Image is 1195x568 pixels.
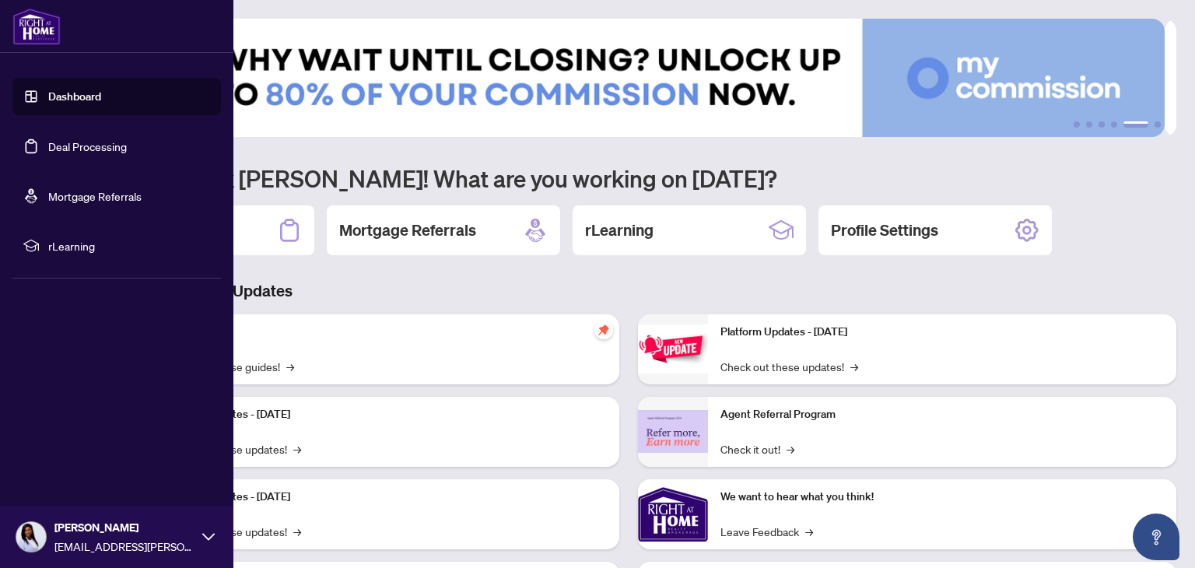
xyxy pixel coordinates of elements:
[163,489,607,506] p: Platform Updates - [DATE]
[54,519,194,536] span: [PERSON_NAME]
[585,219,654,241] h2: rLearning
[1099,121,1105,128] button: 3
[48,237,210,254] span: rLearning
[805,523,813,540] span: →
[293,440,301,458] span: →
[720,523,813,540] a: Leave Feedback→
[720,358,858,375] a: Check out these updates!→
[720,489,1164,506] p: We want to hear what you think!
[16,522,46,552] img: Profile Icon
[339,219,476,241] h2: Mortgage Referrals
[1111,121,1117,128] button: 4
[293,523,301,540] span: →
[54,538,194,555] span: [EMAIL_ADDRESS][PERSON_NAME][DOMAIN_NAME]
[81,19,1165,137] img: Slide 4
[638,324,708,373] img: Platform Updates - June 23, 2025
[12,8,61,45] img: logo
[163,324,607,341] p: Self-Help
[720,406,1164,423] p: Agent Referral Program
[48,139,127,153] a: Deal Processing
[81,163,1176,193] h1: Welcome back [PERSON_NAME]! What are you working on [DATE]?
[48,89,101,103] a: Dashboard
[831,219,938,241] h2: Profile Settings
[1086,121,1092,128] button: 2
[850,358,858,375] span: →
[48,189,142,203] a: Mortgage Referrals
[638,410,708,453] img: Agent Referral Program
[594,321,613,339] span: pushpin
[720,324,1164,341] p: Platform Updates - [DATE]
[286,358,294,375] span: →
[1074,121,1080,128] button: 1
[1155,121,1161,128] button: 6
[81,280,1176,302] h3: Brokerage & Industry Updates
[720,440,794,458] a: Check it out!→
[638,479,708,549] img: We want to hear what you think!
[1133,514,1179,560] button: Open asap
[1123,121,1148,128] button: 5
[787,440,794,458] span: →
[163,406,607,423] p: Platform Updates - [DATE]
